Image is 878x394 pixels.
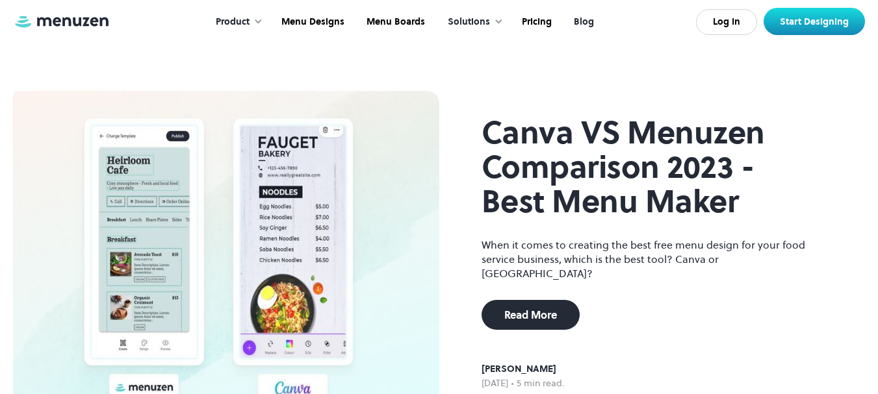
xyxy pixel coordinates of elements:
p: When it comes to creating the best free menu design for your food service business, which is the ... [482,238,823,280]
div: Read More [504,310,557,320]
a: Read More [482,300,580,330]
a: Log In [696,9,757,35]
div: Product [216,15,250,29]
a: Blog [562,2,604,42]
div: [DATE] [482,376,508,391]
a: Menu Boards [354,2,435,42]
a: Start Designing [764,8,865,35]
a: Menu Designs [269,2,354,42]
div: [PERSON_NAME] [482,362,565,376]
a: Pricing [510,2,562,42]
div: Solutions [448,15,490,29]
div: 5 min read. [517,376,565,391]
div: Solutions [435,2,510,42]
h1: Canva VS Menuzen Comparison 2023 - Best Menu Maker [482,116,823,218]
div: Product [203,2,269,42]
